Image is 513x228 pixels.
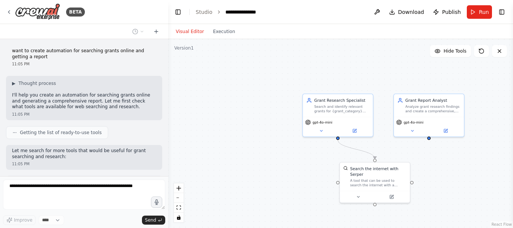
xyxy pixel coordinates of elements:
a: React Flow attribution [492,222,512,226]
button: Switch to previous chat [129,27,147,36]
div: Grant Research SpecialistSearch and identify relevant grants for {grant_category} organizations, ... [302,94,373,137]
div: Grant Report AnalystAnalyze grant research findings and create a comprehensive, well-structured r... [393,94,464,137]
img: SerperDevTool [343,166,348,171]
button: zoom in [174,183,184,193]
span: ▶ [12,80,15,86]
span: Thought process [18,80,56,86]
button: ▶Thought process [12,80,56,86]
button: fit view [174,203,184,213]
span: Run [479,8,489,16]
div: 11:05 PM [12,161,156,167]
button: Start a new chat [150,27,162,36]
a: Studio [196,9,213,15]
img: Logo [15,3,60,20]
button: Click to speak your automation idea [151,196,162,208]
button: Run [467,5,492,19]
div: Grant Research Specialist [314,98,370,103]
button: Open in side panel [338,127,371,134]
button: Improve [3,215,36,225]
p: Let me search for more tools that would be useful for grant searching and research: [12,148,156,160]
span: Publish [442,8,461,16]
button: Download [386,5,427,19]
nav: breadcrumb [196,8,263,16]
p: want to create automation for searching grants online and getting a report [12,48,156,60]
g: Edge from 0522820f-d957-4026-8f09-fb191d21f8b3 to 5e11e175-1560-48bf-a528-218a32f7b47d [335,140,378,159]
span: Improve [14,217,32,223]
div: Search and identify relevant grants for {grant_category} organizations, focusing on eligibility c... [314,104,370,113]
button: toggle interactivity [174,213,184,222]
div: 11:05 PM [12,61,156,67]
span: gpt-4o-mini [404,120,424,125]
button: Visual Editor [171,27,208,36]
div: React Flow controls [174,183,184,222]
span: Hide Tools [444,48,466,54]
span: gpt-4o-mini [312,120,332,125]
div: Grant Report Analyst [405,98,460,103]
div: SerperDevToolSearch the internet with SerperA tool that can be used to search the internet with a... [339,162,410,203]
p: I'll help you create an automation for searching grants online and generating a comprehensive rep... [12,92,156,110]
button: Show right sidebar [496,7,507,17]
div: BETA [66,8,85,17]
button: Open in side panel [376,193,408,200]
button: Send [142,216,165,225]
button: Publish [430,5,464,19]
button: Open in side panel [430,127,462,134]
button: Hide Tools [430,45,471,57]
div: Search the internet with Serper [350,166,406,177]
div: 11:05 PM [12,112,156,117]
span: Download [398,8,424,16]
div: Version 1 [174,45,194,51]
div: Analyze grant research findings and create a comprehensive, well-structured report that prioritiz... [405,104,460,113]
button: Hide left sidebar [173,7,183,17]
span: Getting the list of ready-to-use tools [20,130,102,136]
span: Send [145,217,156,223]
div: A tool that can be used to search the internet with a search_query. Supports different search typ... [350,178,406,187]
button: zoom out [174,193,184,203]
button: Execution [208,27,240,36]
